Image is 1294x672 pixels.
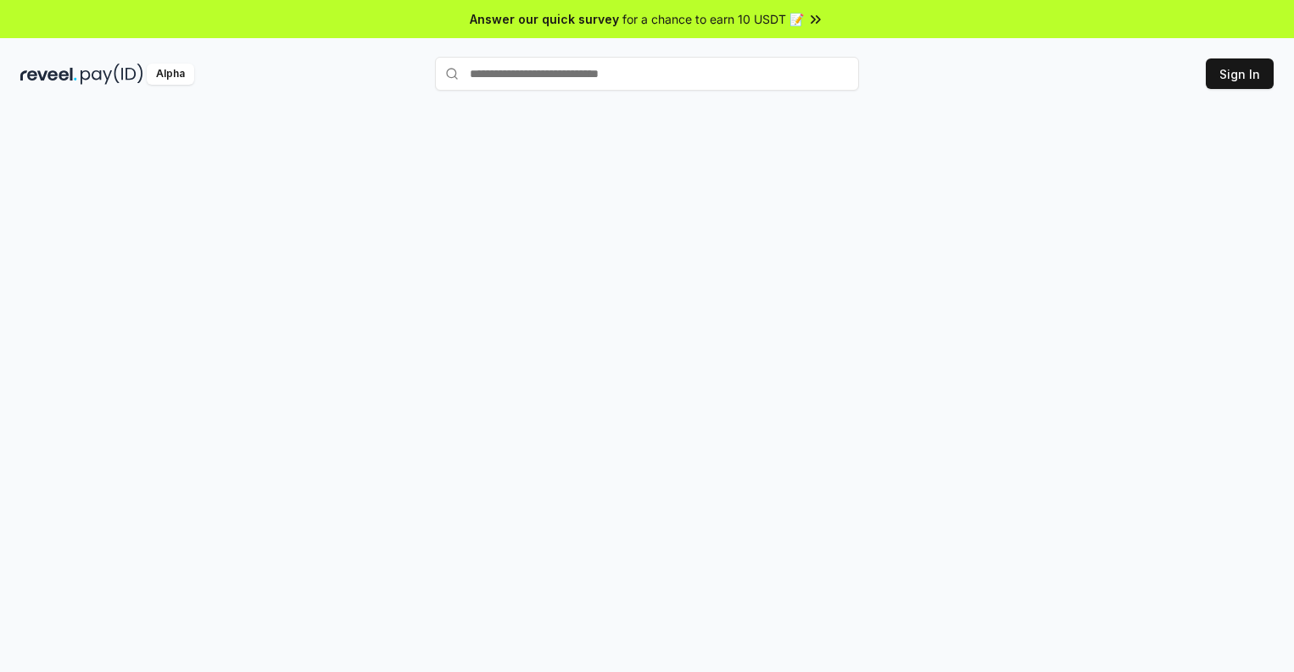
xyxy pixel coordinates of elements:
[81,64,143,85] img: pay_id
[1206,58,1274,89] button: Sign In
[147,64,194,85] div: Alpha
[622,10,804,28] span: for a chance to earn 10 USDT 📝
[20,64,77,85] img: reveel_dark
[470,10,619,28] span: Answer our quick survey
